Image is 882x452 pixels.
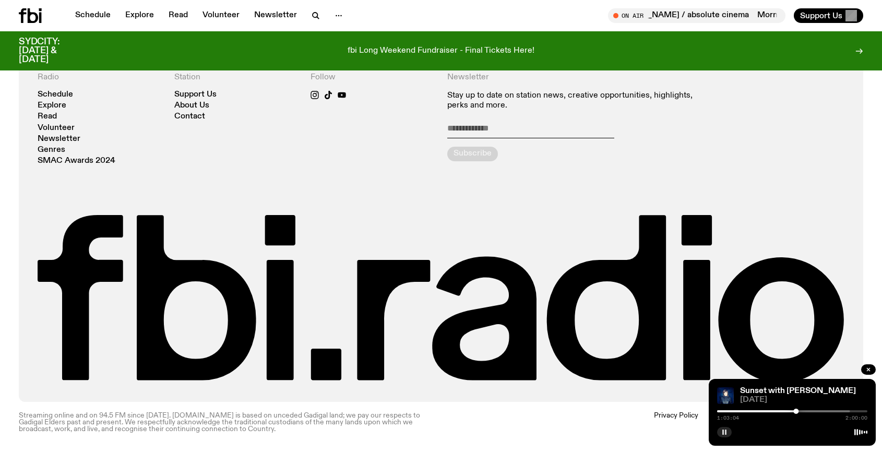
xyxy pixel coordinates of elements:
[608,8,785,23] button: On AirMornings with [PERSON_NAME] / absolute cinemaMornings with [PERSON_NAME] / absolute cinema
[119,8,160,23] a: Explore
[717,415,739,421] span: 1:03:04
[38,113,57,121] a: Read
[248,8,303,23] a: Newsletter
[311,73,435,82] h4: Follow
[740,396,867,404] span: [DATE]
[654,412,698,433] a: Privacy Policy
[447,147,498,161] button: Subscribe
[447,91,708,111] p: Stay up to date on station news, creative opportunities, highlights, perks and more.
[38,157,115,165] a: SMAC Awards 2024
[740,387,856,395] a: Sunset with [PERSON_NAME]
[38,73,162,82] h4: Radio
[348,46,534,56] p: fbi Long Weekend Fundraiser - Final Tickets Here!
[174,91,217,99] a: Support Us
[447,73,708,82] h4: Newsletter
[38,146,65,154] a: Genres
[38,91,73,99] a: Schedule
[174,113,205,121] a: Contact
[69,8,117,23] a: Schedule
[162,8,194,23] a: Read
[845,415,867,421] span: 2:00:00
[174,73,299,82] h4: Station
[38,102,66,110] a: Explore
[800,11,842,20] span: Support Us
[174,102,209,110] a: About Us
[38,124,75,132] a: Volunteer
[794,8,863,23] button: Support Us
[196,8,246,23] a: Volunteer
[19,412,435,433] p: Streaming online and on 94.5 FM since [DATE]. [DOMAIN_NAME] is based on unceded Gadigal land; we ...
[38,135,80,143] a: Newsletter
[19,38,86,64] h3: SYDCITY: [DATE] & [DATE]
